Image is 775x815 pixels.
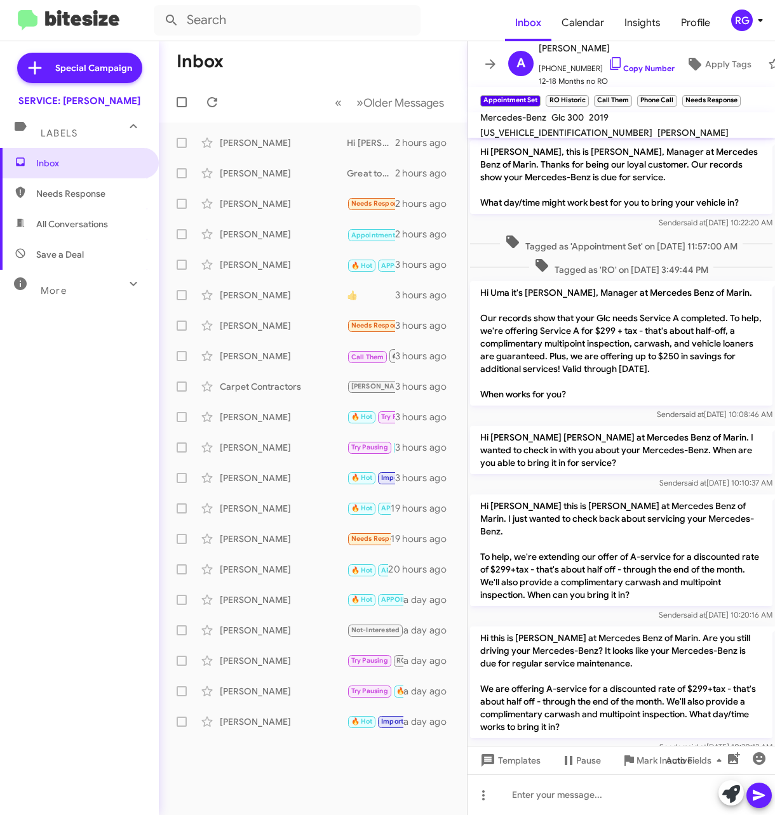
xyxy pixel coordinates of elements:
[682,409,704,419] span: said at
[17,53,142,83] a: Special Campaign
[614,4,671,41] a: Insights
[36,248,84,261] span: Save a Deal
[220,350,347,362] div: [PERSON_NAME]
[403,685,457,698] div: a day ago
[220,258,347,271] div: [PERSON_NAME]
[396,687,418,695] span: 🔥 Hot
[351,353,384,361] span: Call Them
[705,53,751,76] span: Apply Tags
[36,218,108,230] span: All Conversations
[351,413,373,421] span: 🔥 Hot
[381,504,443,512] span: APPOINTMENT SET
[347,196,395,211] div: Liked “I'm glad to hear that! If there's anything else you need regarding your vehicle or to sche...
[220,593,347,606] div: [PERSON_NAME]
[395,289,457,301] div: 3 hours ago
[347,470,395,485] div: Ok ✅
[395,167,457,180] div: 2 hours ago
[220,533,347,545] div: [PERSON_NAME]
[470,626,772,738] p: Hi this is [PERSON_NAME] at Mercedes Benz of Marin. Are you still driving your Mercedes-Benz? It ...
[347,684,403,698] div: Thank you
[154,5,421,36] input: Search
[381,566,443,574] span: APPOINTMENT SET
[328,89,452,116] nav: Page navigation example
[220,472,347,484] div: [PERSON_NAME]
[351,566,373,574] span: 🔥 Hot
[347,256,395,272] div: I'm glad to hear that! Feel free to reach out to us if you have any questions or concerns.
[347,289,395,301] div: 👍
[388,563,457,576] div: 20 hours ago
[41,128,77,139] span: Labels
[470,140,772,214] p: Hi [PERSON_NAME], this is [PERSON_NAME], Manager at Mercedes Benz of Marin. Thanks for being our ...
[220,228,347,241] div: [PERSON_NAME]
[351,382,408,390] span: [PERSON_NAME]
[220,167,347,180] div: [PERSON_NAME]
[347,623,403,637] div: You're welcome! Whenever you're back from [GEOGRAPHIC_DATA], feel free to reach out on here to sc...
[666,749,727,772] span: Auto Fields
[351,199,405,208] span: Needs Response
[347,531,391,546] div: Hi [PERSON_NAME], Thank you for following up. Yes, I’m satisfied with the services and repairs pr...
[480,95,541,107] small: Appointment Set
[671,4,720,41] a: Profile
[684,218,706,227] span: said at
[657,409,772,419] span: Sender [DATE] 10:08:46 AM
[381,595,443,604] span: APPOINTMENT SET
[470,426,772,474] p: Hi [PERSON_NAME] [PERSON_NAME] at Mercedes Benz of Marin. I wanted to check in with you about you...
[220,136,347,149] div: [PERSON_NAME]
[351,474,373,482] span: 🔥 Hot
[347,592,403,607] div: Thank you for the update. I will note it down in our system.
[327,89,349,116] button: Previous
[351,717,373,726] span: 🔥 Hot
[659,478,772,487] span: Sender [DATE] 10:10:37 AM
[395,228,457,241] div: 2 hours ago
[347,714,403,729] div: Thank you
[351,262,373,270] span: 🔥 Hot
[505,4,551,41] a: Inbox
[682,95,741,107] small: Needs Response
[356,95,363,110] span: »
[684,742,706,752] span: said at
[470,494,772,606] p: Hi [PERSON_NAME] this is [PERSON_NAME] at Mercedes Benz of Marin. I just wanted to check back abo...
[608,63,675,73] a: Copy Number
[220,441,347,454] div: [PERSON_NAME]
[351,443,388,451] span: Try Pausing
[347,653,403,668] div: Thank you for the update! If you need any further assistance or wish to schedule future service, ...
[351,595,373,604] span: 🔥 Hot
[347,167,395,180] div: Great to hear that! If you need any further assistance or want to schedule your next appointment,...
[637,749,692,772] span: Mark Inactive
[395,380,457,393] div: 3 hours ago
[220,319,347,332] div: [PERSON_NAME]
[335,95,342,110] span: «
[656,749,737,772] button: Auto Fields
[55,62,132,74] span: Special Campaign
[220,654,347,667] div: [PERSON_NAME]
[539,41,675,56] span: [PERSON_NAME]
[611,749,703,772] button: Mark Inactive
[177,51,224,72] h1: Inbox
[347,136,395,149] div: Hi [PERSON_NAME], thank you for your honest feedback. I’m sorry the small battery wasn’t addresse...
[594,95,632,107] small: Call Them
[381,474,414,482] span: Important
[391,533,457,545] div: 19 hours ago
[347,318,395,333] div: Hi
[36,157,144,169] span: Inbox
[363,96,444,110] span: Older Messages
[351,231,407,239] span: Appointment Set
[470,281,772,406] p: Hi Uma it's [PERSON_NAME], Manager at Mercedes Benz of Marin. Our records show that your Glc need...
[403,593,457,606] div: a day ago
[539,75,675,88] span: 12-18 Months no RO
[589,112,609,123] span: 2019
[403,624,457,637] div: a day ago
[220,624,347,637] div: [PERSON_NAME]
[551,4,614,41] a: Calendar
[347,501,391,515] div: Your appointment is set for 10:00 AM on 10/13, and a loaner will be ready for you. See you then!
[351,534,405,543] span: Needs Response
[551,112,584,123] span: Glc 300
[391,502,457,515] div: 19 hours ago
[347,226,395,242] div: Inbound Call
[220,411,347,423] div: [PERSON_NAME]
[349,89,452,116] button: Next
[659,218,772,227] span: Sender [DATE] 10:22:20 AM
